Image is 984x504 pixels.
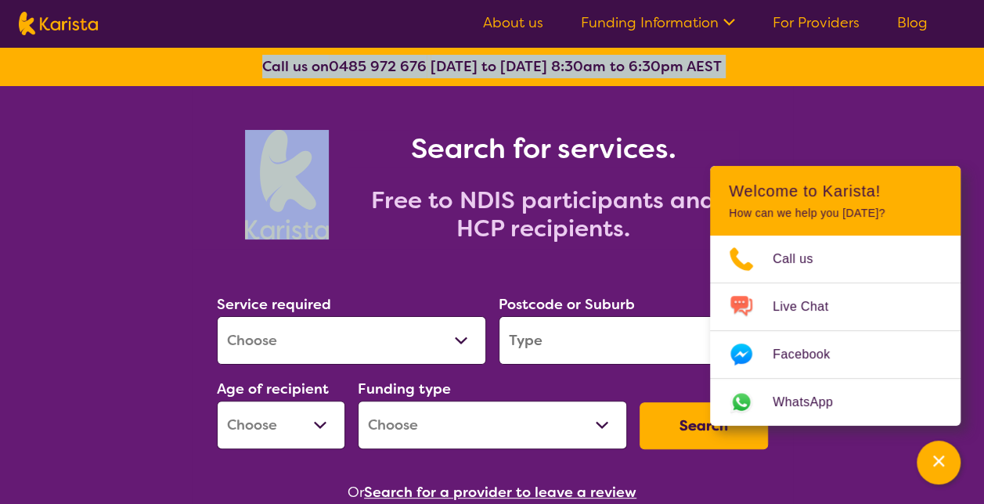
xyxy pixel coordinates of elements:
[348,186,739,243] h2: Free to NDIS participants and HCP recipients.
[729,182,942,200] h2: Welcome to Karista!
[217,295,331,314] label: Service required
[348,130,739,167] h1: Search for services.
[640,402,768,449] button: Search
[499,295,635,314] label: Postcode or Suburb
[329,57,427,76] a: 0485 972 676
[358,380,451,398] label: Funding type
[729,207,942,220] p: How can we help you [DATE]?
[773,247,832,271] span: Call us
[773,295,847,319] span: Live Chat
[348,481,364,504] span: Or
[917,441,961,484] button: Channel Menu
[710,379,961,426] a: Web link opens in a new tab.
[897,13,928,32] a: Blog
[19,12,98,35] img: Karista logo
[773,343,849,366] span: Facebook
[217,380,329,398] label: Age of recipient
[710,236,961,426] ul: Choose channel
[773,13,860,32] a: For Providers
[710,166,961,426] div: Channel Menu
[499,316,768,365] input: Type
[581,13,735,32] a: Funding Information
[364,481,636,504] button: Search for a provider to leave a review
[245,130,329,239] img: Karista logo
[262,57,722,76] b: Call us on [DATE] to [DATE] 8:30am to 6:30pm AEST
[483,13,543,32] a: About us
[773,391,852,414] span: WhatsApp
